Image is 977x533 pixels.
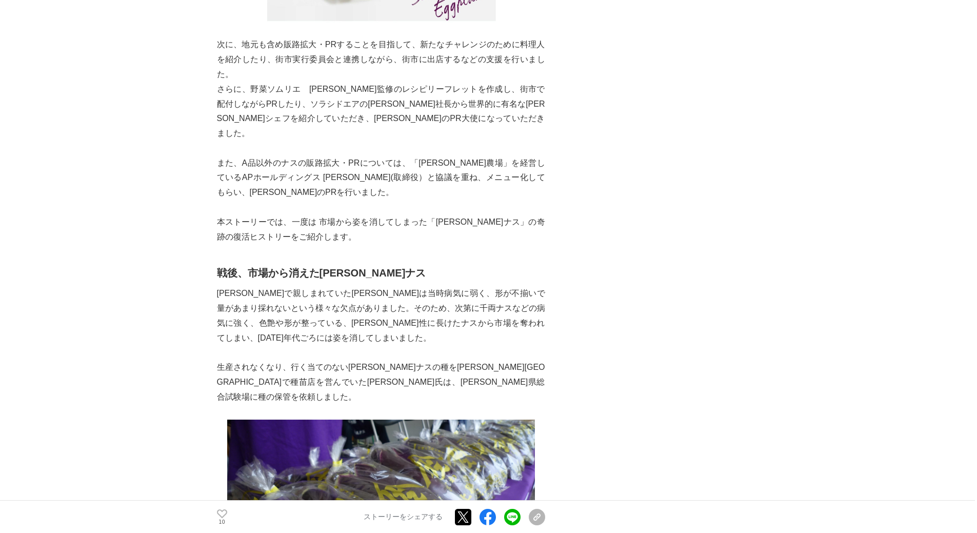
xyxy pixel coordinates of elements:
[217,82,545,141] p: さらに、野菜ソムリエ [PERSON_NAME]監修のレシピリーフレットを作成し、街市で配付しながらPRしたり、ソラシドエアの[PERSON_NAME]社長から世界的に有名な[PERSON_NA...
[217,519,227,524] p: 10
[217,267,426,279] strong: 戦後、市場から消えた[PERSON_NAME]ナス
[217,37,545,82] p: 次に、地元も含め販路拡大・PRすることを目指して、新たなチャレンジのために料理人を紹介したり、街市実行委員会と連携しながら、街市に出店するなどの支援を行いました。
[217,286,545,345] p: [PERSON_NAME]で親しまれていた[PERSON_NAME]は当時病気に弱く、形が不揃いで量があまり採れないという様々な欠点がありました。そのため、次第に千両ナスなどの病気に強く、色艶や...
[364,512,443,522] p: ストーリーをシェアする
[217,215,545,245] p: 本ストーリーでは、一度は 市場から姿を消してしまった「[PERSON_NAME]ナス」の奇跡の復活ヒストリーをご紹介します。
[217,156,545,200] p: また、A品以外のナスの販路拡大・PRについては、「[PERSON_NAME]農場」を経営しているAPホールディングス [PERSON_NAME](取締役）と協議を重ね、メニュー化してもらい、[P...
[217,360,545,404] p: 生産されなくなり、行く当てのない[PERSON_NAME]ナスの種を[PERSON_NAME][GEOGRAPHIC_DATA]で種苗店を営んでいた[PERSON_NAME]氏は、[PERSON...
